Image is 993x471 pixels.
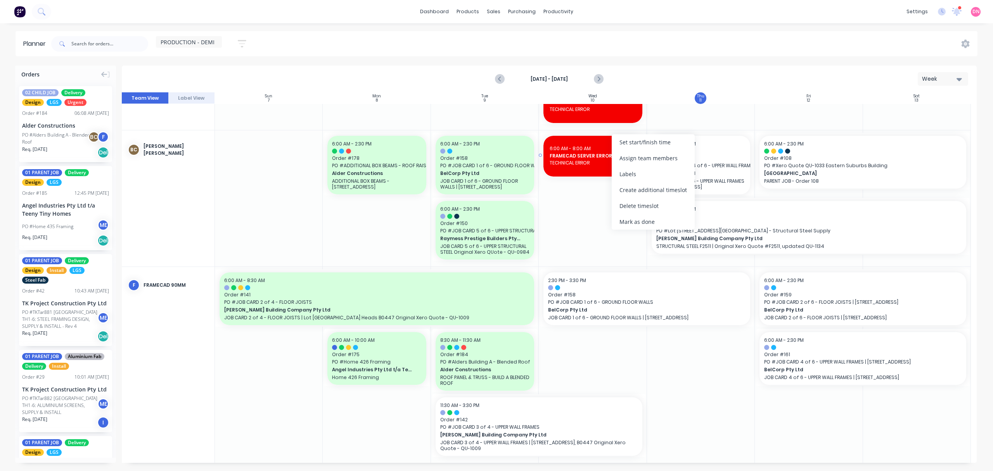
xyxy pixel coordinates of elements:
[764,155,962,162] span: Order # 108
[224,291,529,298] span: Order # 141
[47,449,62,456] span: LGS
[22,89,59,96] span: 02 CHILD JOB
[65,353,104,360] span: Aluminium Fab
[440,431,618,438] span: [PERSON_NAME] Building Company Pty Ltd
[656,206,696,212] span: 6:00 AM - 2:30 PM
[440,220,529,227] span: Order # 150
[224,306,499,313] span: [PERSON_NAME] Building Company Pty Ltd
[22,330,47,337] span: Req. [DATE]
[504,6,540,17] div: purchasing
[88,131,100,143] div: BC
[922,75,958,83] div: Week
[440,162,529,169] span: PO # JOB CARD 1 of 6 - GROUND FLOOR WALLS
[268,99,270,102] div: 7
[74,190,109,197] div: 12:45 PM [DATE]
[47,267,67,274] span: Install
[612,198,695,214] div: Delete timeslot
[161,38,215,46] span: PRODUCTION - DEMI
[22,110,47,117] div: Order # 184
[47,99,62,106] span: LGS
[128,144,140,156] div: BC
[22,277,48,284] span: Steel Fab
[22,132,90,145] div: PO #Alders Building A - Blended Roof
[918,72,968,86] button: Week
[612,214,695,230] div: Mark as done
[332,140,372,147] span: 6:00 AM - 2:30 PM
[71,36,148,52] input: Search for orders...
[22,223,73,230] div: PO #Home 435 Framing
[21,70,40,78] span: Orders
[440,358,529,365] span: PO # Alders Building A - Blended Roof
[440,337,481,343] span: 8:30 AM - 11:30 AM
[764,351,962,358] span: Order # 161
[656,235,931,242] span: [PERSON_NAME] Building Company Pty Ltd
[440,351,529,358] span: Order # 184
[764,374,962,380] p: JOB CARD 4 of 6 - UPPER WALL FRAMES | [STREET_ADDRESS]
[97,147,109,158] div: Del
[440,440,638,451] p: JOB CARD 3 of 4 - UPPER WALL FRAMES | [STREET_ADDRESS], B0447 Original Xero Quote - QU-1009
[97,417,109,428] div: I
[656,162,746,169] span: PO # JOB CARD 4 of 6 - UPPER WALL FRAMES | [STREET_ADDRESS]
[656,227,962,234] span: PO # Lot [STREET_ADDRESS][GEOGRAPHIC_DATA] - Structural Steel Supply
[372,94,381,99] div: Mon
[764,162,962,169] span: PO # Xero Quote QU-1033 Eastern Suburbs Building
[656,140,696,147] span: 6:00 AM - 2:30 PM
[440,206,480,212] span: 6:00 AM - 2:30 PM
[697,94,704,99] div: Thu
[453,6,483,17] div: products
[23,39,50,48] div: Planner
[97,331,109,342] div: Del
[14,6,26,17] img: Factory
[440,416,638,423] span: Order # 142
[550,152,636,159] span: FRAMECAD SERVER ERROR
[440,366,521,373] span: Alder Constructions
[97,312,109,324] div: ME
[913,94,920,99] div: Sat
[332,162,421,169] span: PO # ADDITIONAL BOX BEAMS - ROOF RAISING SYSTEM
[440,235,521,242] span: Raymess Prestige Builders Pty Ltd
[481,94,488,99] div: Tue
[332,374,421,380] p: Home 426 Framing
[440,424,638,431] span: PO # JOB CARD 3 of 4 - UPPER WALL FRAMES
[591,99,595,102] div: 10
[168,92,215,104] button: Label View
[807,99,810,102] div: 12
[764,170,942,177] span: [GEOGRAPHIC_DATA]
[550,145,591,152] span: 6:00 AM - 8:00 AM
[440,140,480,147] span: 6:00 AM - 2:30 PM
[548,291,746,298] span: Order # 158
[65,439,89,446] span: Delivery
[332,155,421,162] span: Order # 178
[47,179,62,186] span: LGS
[548,299,746,306] span: PO # JOB CARD 1 of 6 - GROUND FLOOR WALLS
[764,277,804,284] span: 6:00 AM - 2:30 PM
[483,6,504,17] div: sales
[97,219,109,231] div: ME
[22,416,47,423] span: Req. [DATE]
[440,243,529,255] p: JOB CARD 5 of 6 - UPPER STRUCTURAL STEEL Original Xero QUote - QU-0984
[22,449,44,456] span: Design
[22,353,62,360] span: 01 PARENT JOB
[22,363,46,370] span: Delivery
[540,6,577,17] div: productivity
[612,134,695,150] div: Set start/finish time
[588,94,597,99] div: Wed
[64,99,86,106] span: Urgent
[699,99,702,102] div: 11
[69,267,85,274] span: LGS
[548,277,586,284] span: 2:30 PM - 3:30 PM
[656,170,737,177] span: BelCorp Pty Ltd
[548,306,726,313] span: BelCorp Pty Ltd
[22,190,47,197] div: Order # 185
[332,178,421,190] p: ADDITIONAL BOX BEAMS - [STREET_ADDRESS]
[548,315,746,320] p: JOB CARD 1 of 6 - GROUND FLOOR WALLS | [STREET_ADDRESS]
[764,291,962,298] span: Order # 159
[22,299,109,307] div: TK Project Construction Pty Ltd
[806,94,811,99] div: Fri
[416,6,453,17] a: dashboard
[764,299,962,306] span: PO # JOB CARD 2 of 6 - FLOOR JOISTS | [STREET_ADDRESS]
[972,8,979,15] span: DN
[22,169,62,176] span: 01 PARENT JOB
[74,110,109,117] div: 06:08 AM [DATE]
[22,287,45,294] div: Order # 42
